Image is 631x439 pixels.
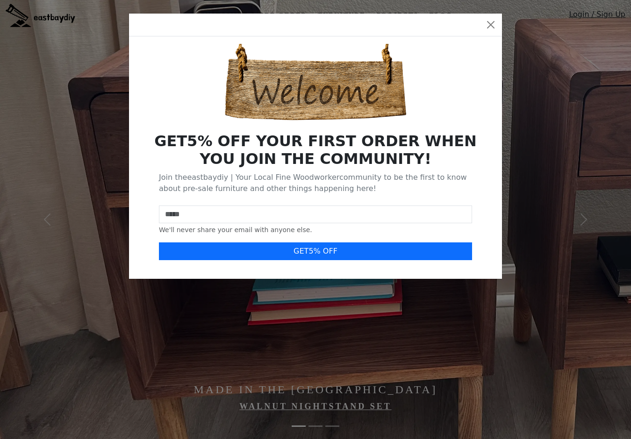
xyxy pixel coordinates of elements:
[222,44,409,121] img: Welcome
[159,225,472,235] div: We'll never share your email with anyone else.
[154,132,477,168] b: GET 5 % OFF YOUR FIRST ORDER WHEN YOU JOIN THE COMMUNITY!
[159,172,472,194] p: Join the eastbaydiy | Your Local Fine Woodworker community to be the first to know about pre-sale...
[483,17,498,32] button: Close
[159,242,472,260] button: GET5% OFF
